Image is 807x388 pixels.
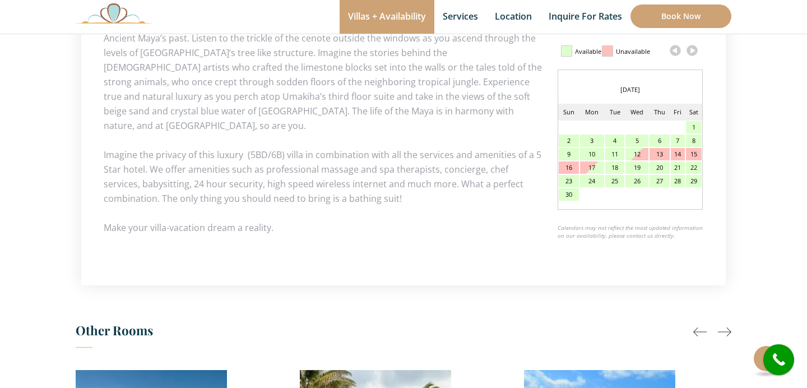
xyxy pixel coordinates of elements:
[671,175,684,187] div: 28
[625,135,648,147] div: 5
[580,175,604,187] div: 24
[104,16,703,133] p: Feel your senses awaken as you embark upon your transcendent journey through the mystic echoes of...
[671,148,684,160] div: 14
[559,175,579,187] div: 23
[575,42,601,61] div: Available
[671,135,684,147] div: 7
[649,104,670,121] td: Thu
[650,135,670,147] div: 6
[686,161,702,174] div: 22
[650,148,670,160] div: 13
[685,104,702,121] td: Sat
[559,188,579,201] div: 30
[630,4,731,28] a: Book Now
[671,161,684,174] div: 21
[559,161,579,174] div: 16
[580,148,604,160] div: 10
[104,147,703,206] p: Imagine the privacy of this luxury (5BD/6B) villa in combination with all the services and amenit...
[625,175,648,187] div: 26
[605,175,624,187] div: 25
[625,161,648,174] div: 19
[559,135,579,147] div: 2
[625,148,648,160] div: 12
[558,81,702,98] div: [DATE]
[605,148,624,160] div: 11
[616,42,650,61] div: Unavailable
[579,104,605,121] td: Mon
[580,135,604,147] div: 3
[670,104,685,121] td: Fri
[625,104,649,121] td: Wed
[650,161,670,174] div: 20
[76,319,731,348] h3: Other Rooms
[686,148,702,160] div: 15
[605,104,625,121] td: Tue
[686,135,702,147] div: 8
[580,161,604,174] div: 17
[605,161,624,174] div: 18
[559,148,579,160] div: 9
[558,104,579,121] td: Sun
[686,175,702,187] div: 29
[763,344,794,375] a: call
[766,347,791,372] i: call
[104,220,703,235] p: Make your villa-vacation dream a reality.
[76,3,152,24] img: Awesome Logo
[650,175,670,187] div: 27
[686,121,702,133] div: 1
[605,135,624,147] div: 4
